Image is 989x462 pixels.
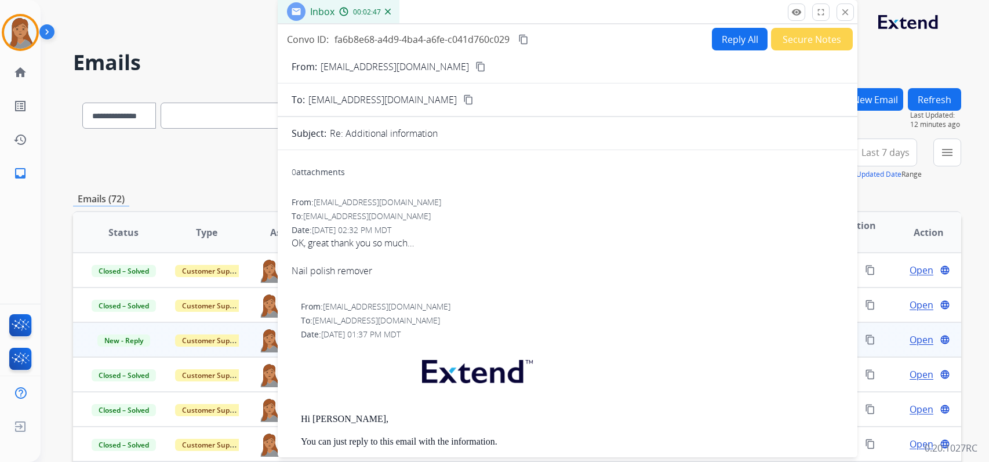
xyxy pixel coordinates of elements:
span: 00:02:47 [353,8,381,17]
img: agent-avatar [258,398,281,422]
button: Updated Date [856,170,901,179]
mat-icon: content_copy [865,334,875,345]
span: Inbox [310,5,334,18]
span: Open [910,402,933,416]
span: [DATE] 01:37 PM MDT [321,329,401,340]
p: 0.20.1027RC [925,441,977,455]
mat-icon: fullscreen [816,7,826,17]
span: Open [910,298,933,312]
span: Closed – Solved [92,369,156,381]
span: [EMAIL_ADDRESS][DOMAIN_NAME] [314,197,441,208]
mat-icon: language [940,404,950,414]
img: agent-avatar [258,363,281,387]
mat-icon: home [13,66,27,79]
div: attachments [292,166,345,178]
span: 0 [292,166,296,177]
span: Open [910,333,933,347]
span: Status [108,225,139,239]
p: You can just reply to this email with the information. [301,436,843,447]
mat-icon: list_alt [13,99,27,113]
mat-icon: inbox [13,166,27,180]
mat-icon: menu [940,145,954,159]
img: avatar [4,16,37,49]
span: New - Reply [97,334,150,347]
button: Last 7 days [854,139,917,166]
button: Refresh [908,88,961,111]
mat-icon: language [940,334,950,345]
span: Customer Support [175,439,250,451]
mat-icon: language [940,300,950,310]
span: Closed – Solved [92,300,156,312]
span: Open [910,437,933,451]
img: agent-avatar [258,432,281,457]
button: New Email [847,88,903,111]
p: Re: Additional information [330,126,438,140]
span: [DATE] 02:32 PM MDT [312,224,391,235]
span: Closed – Solved [92,439,156,451]
mat-icon: content_copy [865,439,875,449]
img: agent-avatar [258,259,281,283]
img: agent-avatar [258,293,281,318]
p: [EMAIL_ADDRESS][DOMAIN_NAME] [321,60,469,74]
div: From: [301,301,843,312]
mat-icon: content_copy [475,61,486,72]
span: Customer Support [175,369,250,381]
div: Date: [301,329,843,340]
span: Open [910,263,933,277]
h2: Emails [73,51,961,74]
th: Action [878,212,961,253]
span: Open [910,368,933,381]
img: agent-avatar [258,328,281,352]
mat-icon: language [940,369,950,380]
span: [EMAIL_ADDRESS][DOMAIN_NAME] [312,315,440,326]
button: Reply All [712,28,768,50]
mat-icon: content_copy [865,404,875,414]
p: Subject: [292,126,326,140]
mat-icon: language [940,265,950,275]
span: Customer Support [175,265,250,277]
mat-icon: content_copy [865,300,875,310]
span: 12 minutes ago [910,120,961,129]
mat-icon: content_copy [463,94,474,105]
span: Closed – Solved [92,265,156,277]
span: fa6b8e68-a4d9-4ba4-a6fe-c041d760c029 [334,33,510,46]
img: extend.png [408,346,544,392]
mat-icon: remove_red_eye [791,7,802,17]
span: Customer Support [175,300,250,312]
span: Type [196,225,217,239]
span: [EMAIL_ADDRESS][DOMAIN_NAME] [323,301,450,312]
div: To: [292,210,843,222]
span: Customer Support [175,404,250,416]
p: From: [292,60,317,74]
mat-icon: language [940,439,950,449]
p: Convo ID: [287,32,329,46]
p: Emails (72) [73,192,129,206]
span: Closed – Solved [92,404,156,416]
div: To: [301,315,843,326]
div: Date: [292,224,843,236]
p: To: [292,93,305,107]
span: Last Updated: [910,111,961,120]
div: OK, great thank you so much… [292,236,843,250]
span: Customer Support [175,334,250,347]
p: Hi [PERSON_NAME], [301,414,843,424]
div: From: [292,197,843,208]
mat-icon: history [13,133,27,147]
span: [EMAIL_ADDRESS][DOMAIN_NAME] [303,210,431,221]
span: [EMAIL_ADDRESS][DOMAIN_NAME] [308,93,457,107]
mat-icon: close [840,7,850,17]
mat-icon: content_copy [518,34,529,45]
mat-icon: content_copy [865,369,875,380]
span: Last 7 days [861,150,910,155]
button: Secure Notes [771,28,853,50]
div: Nail polish remover [292,264,843,278]
span: Range [856,169,922,179]
mat-icon: content_copy [865,265,875,275]
span: Assignee [270,225,311,239]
